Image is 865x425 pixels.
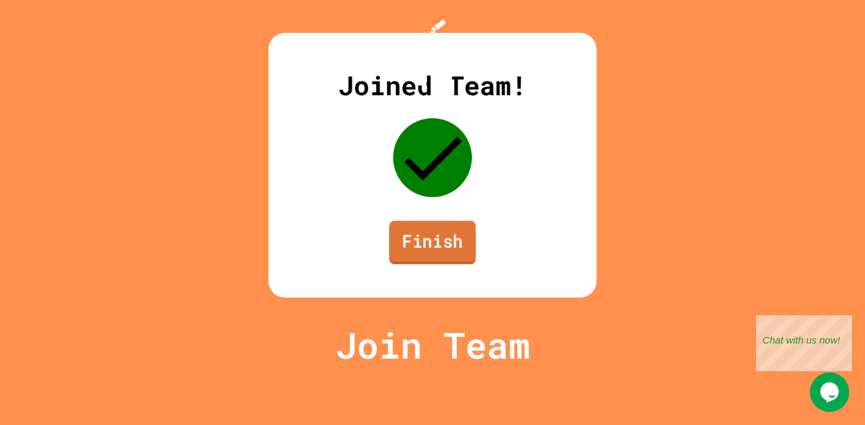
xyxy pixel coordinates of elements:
img: Logo.svg [406,20,459,86]
a: Finish [389,221,476,264]
p: Join Team [335,318,530,372]
iframe: chat widget [810,372,852,412]
iframe: chat widget [756,315,852,371]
